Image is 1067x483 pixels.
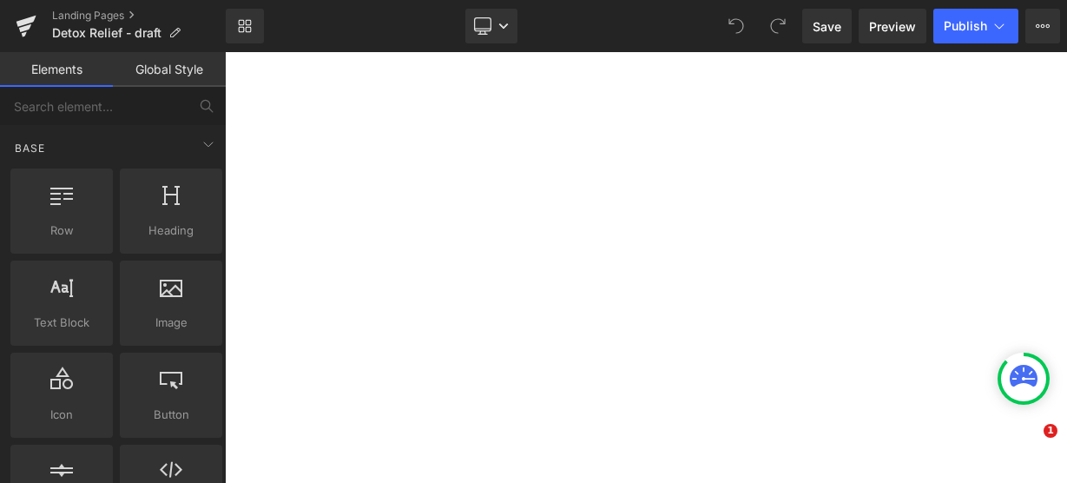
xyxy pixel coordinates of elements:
[52,9,226,23] a: Landing Pages
[1008,424,1050,466] iframe: Intercom live chat
[16,222,108,240] span: Row
[813,17,841,36] span: Save
[52,26,161,40] span: Detox Relief - draft
[859,9,926,43] a: Preview
[1044,424,1057,438] span: 1
[16,314,108,332] span: Text Block
[944,19,987,33] span: Publish
[719,9,754,43] button: Undo
[16,406,108,424] span: Icon
[113,52,226,87] a: Global Style
[125,222,217,240] span: Heading
[226,9,264,43] a: New Library
[933,9,1018,43] button: Publish
[761,9,795,43] button: Redo
[869,17,916,36] span: Preview
[13,140,47,156] span: Base
[125,406,217,424] span: Button
[125,314,217,332] span: Image
[1025,9,1060,43] button: More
